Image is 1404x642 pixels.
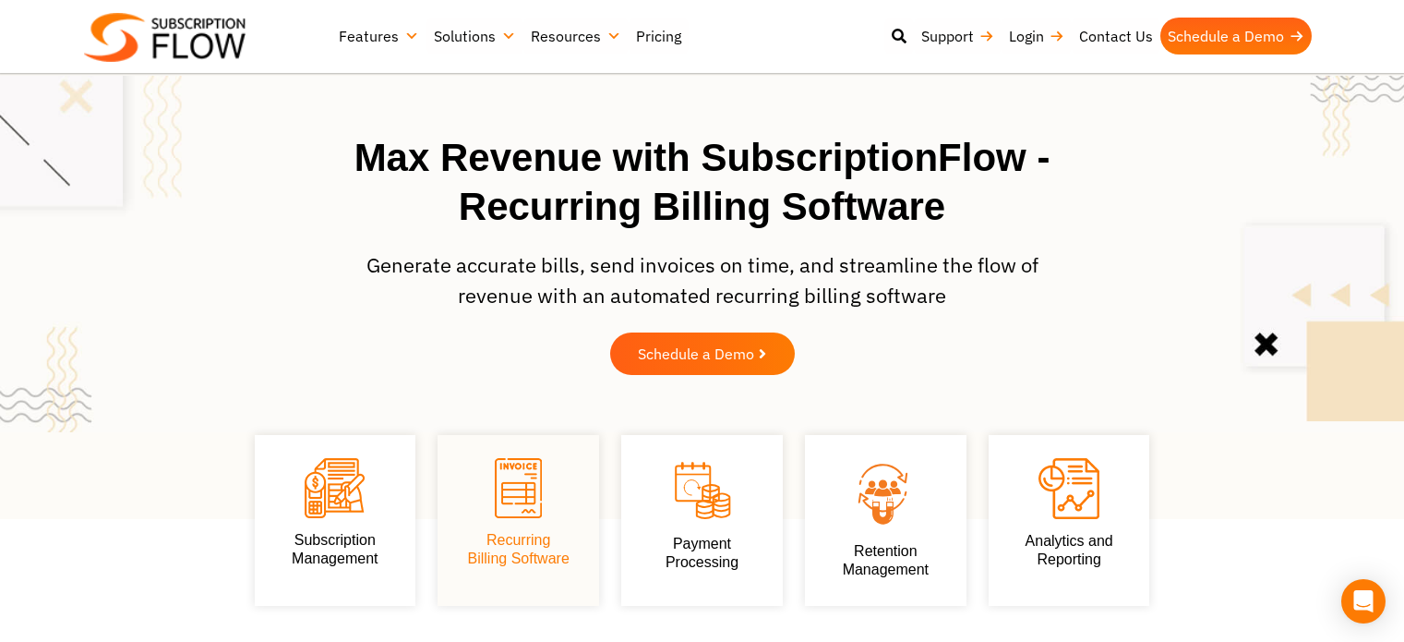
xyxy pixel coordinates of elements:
span: Schedule a Demo [638,346,754,361]
a: Schedule a Demo [1160,18,1312,55]
a: Resources [523,18,629,55]
a: Contact Us [1072,18,1160,55]
a: Pricing [629,18,689,55]
a: Analytics andReporting [1026,533,1113,567]
img: Subscription Management icon [305,458,365,518]
a: Recurring Billing Software [468,532,570,566]
div: Open Intercom Messenger [1341,579,1386,624]
img: Subscriptionflow [84,13,246,62]
img: Retention Management icon [833,458,939,528]
img: Payment Processing icon [672,458,732,522]
a: Support [914,18,1002,55]
img: Recurring Billing Software icon [495,458,542,518]
a: SubscriptionManagement [292,532,378,566]
a: PaymentProcessing [666,536,738,570]
a: Retention Management [843,543,929,577]
img: Analytics and Reporting icon [1038,458,1099,519]
a: Login [1002,18,1072,55]
a: Solutions [426,18,523,55]
a: Schedule a Demo [610,333,795,375]
p: Generate accurate bills, send invoices on time, and streamline the flow of revenue with an automa... [366,249,1039,310]
h1: Max Revenue with SubscriptionFlow - Recurring Billing Software [319,134,1086,231]
a: Features [331,18,426,55]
